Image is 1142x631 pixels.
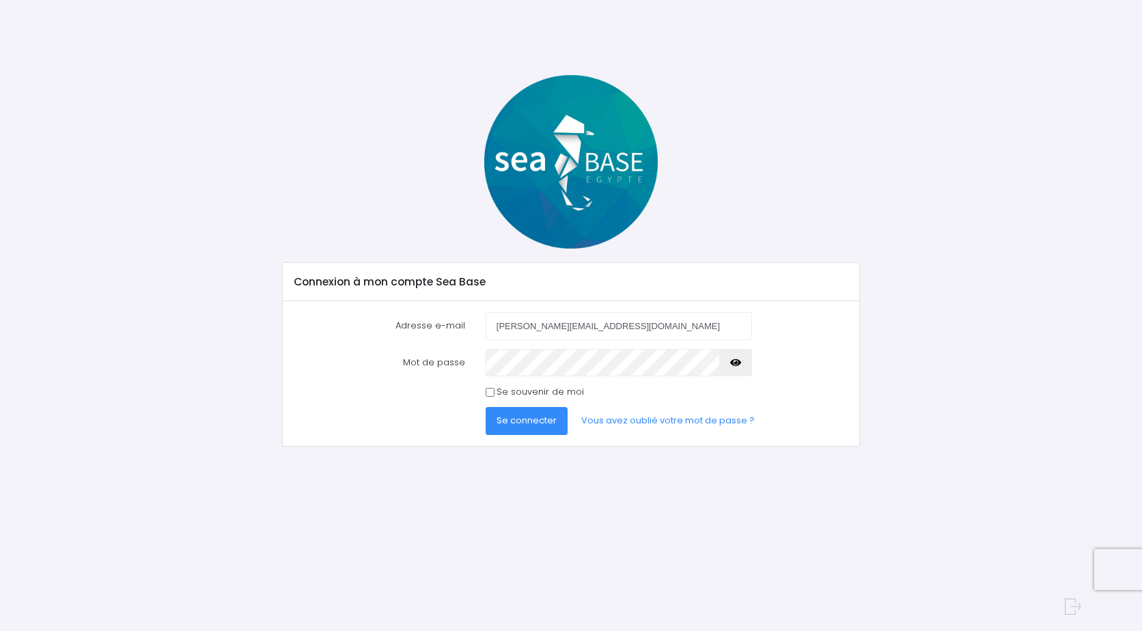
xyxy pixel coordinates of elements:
[284,349,475,376] label: Mot de passe
[497,414,557,427] span: Se connecter
[497,385,584,399] label: Se souvenir de moi
[284,312,475,339] label: Adresse e-mail
[283,263,859,301] div: Connexion à mon compte Sea Base
[570,407,766,434] a: Vous avez oublié votre mot de passe ?
[486,407,568,434] button: Se connecter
